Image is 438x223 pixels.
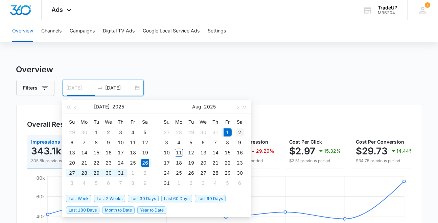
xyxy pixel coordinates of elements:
td: 2025-08-26 [185,168,197,178]
td: 2025-07-20 [66,158,78,168]
td: 2025-07-29 [90,168,102,178]
div: 26 [141,159,149,167]
td: 2025-08-01 [222,127,234,138]
p: 14.44% [397,149,414,153]
span: Last 180 Days [66,206,99,214]
p: 29.29% [256,149,275,153]
div: 29 [68,128,76,137]
td: 2025-08-19 [185,158,197,168]
td: 2025-07-28 [173,127,185,138]
span: Impressions [31,139,61,145]
button: Digital TV Ads [103,20,135,42]
div: 9 [105,139,113,147]
td: 2025-07-24 [115,158,127,168]
td: 2025-07-01 [90,127,102,138]
td: 2025-08-09 [234,138,246,148]
input: End date [106,84,134,92]
td: 2025-07-25 [127,158,139,168]
td: 2025-07-02 [102,127,115,138]
td: 2025-07-14 [78,148,90,158]
td: 2025-08-07 [209,138,222,148]
td: 2025-07-31 [209,127,222,138]
td: 2025-08-08 [222,138,234,148]
td: 2025-08-16 [234,148,246,158]
div: 31 [163,179,171,187]
div: 22 [92,159,100,167]
input: Start date [67,84,95,92]
td: 2025-08-15 [222,148,234,158]
button: Filters [16,80,54,96]
div: 23 [105,159,113,167]
td: 2025-08-03 [66,178,78,188]
th: Th [209,117,222,127]
div: 5 [92,179,100,187]
p: $3.51 previous period [290,158,341,164]
div: 19 [187,159,195,167]
button: Channels [41,20,62,42]
div: 13 [199,149,207,157]
div: 10 [163,149,171,157]
div: 3 [199,179,207,187]
div: 8 [129,179,137,187]
td: 2025-07-11 [127,138,139,148]
td: 2025-07-22 [90,158,102,168]
td: 2025-07-19 [139,148,151,158]
td: 2025-08-23 [234,158,246,168]
th: Fr [222,117,234,127]
td: 2025-08-06 [102,178,115,188]
td: 2025-07-16 [102,148,115,158]
span: to [97,85,103,91]
div: 1 [224,128,232,137]
div: 4 [175,139,183,147]
div: 29 [187,128,195,137]
td: 2025-08-06 [197,138,209,148]
button: 2025 [204,100,216,114]
td: 2025-08-04 [173,138,185,148]
td: 2025-08-01 [127,168,139,178]
td: 2025-08-22 [222,158,234,168]
div: 9 [141,179,149,187]
div: 16 [236,149,244,157]
div: 4 [129,128,137,137]
td: 2025-08-25 [173,168,185,178]
div: 1 [129,169,137,177]
p: 343.1k [31,146,62,156]
div: 3 [117,128,125,137]
div: 27 [68,169,76,177]
td: 2025-08-27 [197,168,209,178]
td: 2025-08-04 [78,178,90,188]
div: 5 [141,128,149,137]
th: We [102,117,115,127]
span: Year to Date [137,206,166,214]
p: 15.32% [324,149,341,153]
div: 20 [199,159,207,167]
span: Last 30 Days [128,195,159,202]
td: 2025-08-30 [234,168,246,178]
div: 4 [211,179,220,187]
div: 7 [117,179,125,187]
div: 15 [224,149,232,157]
td: 2025-08-05 [185,138,197,148]
button: Overview [12,20,33,42]
div: 23 [236,159,244,167]
div: 12 [187,149,195,157]
button: Google Local Service Ads [143,20,200,42]
th: We [197,117,209,127]
button: [DATE] [94,100,110,114]
div: 28 [175,128,183,137]
div: 21 [80,159,88,167]
div: 8 [92,139,100,147]
td: 2025-08-11 [173,148,185,158]
td: 2025-08-31 [161,178,173,188]
div: 29 [224,169,232,177]
span: Last 90 Days [195,195,226,202]
div: 8 [224,139,232,147]
th: Su [66,117,78,127]
th: Sa [234,117,246,127]
div: 18 [175,159,183,167]
div: 31 [211,128,220,137]
div: 17 [117,149,125,157]
td: 2025-08-17 [161,158,173,168]
td: 2025-08-02 [234,127,246,138]
div: 5 [224,179,232,187]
